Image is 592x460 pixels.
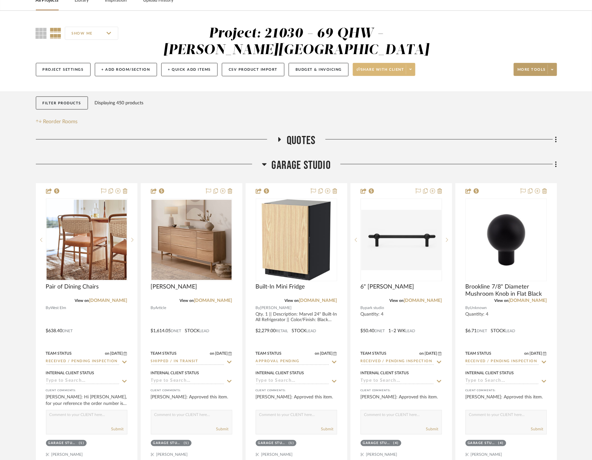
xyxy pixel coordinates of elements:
[514,63,557,76] button: More tools
[184,441,189,446] div: (1)
[466,370,514,376] div: Internal Client Status
[47,200,127,280] img: Pair of Dining Chairs
[466,199,547,281] div: 0
[272,158,331,172] span: Garage Studio
[466,378,539,385] input: Type to Search…
[180,299,194,303] span: View on
[46,370,94,376] div: Internal Client Status
[46,359,120,365] input: Type to Search…
[361,210,441,270] img: 6" Ellis Pulls
[404,298,442,303] a: [DOMAIN_NAME]
[466,394,547,407] div: [PERSON_NAME]: Approved this item.
[36,63,91,76] button: Project Settings
[424,351,438,356] span: [DATE]
[51,305,66,311] span: West Elm
[256,378,329,385] input: Type to Search…
[470,305,487,311] span: Unknown
[151,351,177,357] div: Team Status
[361,378,434,385] input: Type to Search…
[495,299,509,303] span: View on
[36,118,78,126] button: Reorder Rooms
[46,351,72,357] div: Team Status
[89,298,127,303] a: [DOMAIN_NAME]
[46,378,120,385] input: Type to Search…
[151,283,197,290] span: [PERSON_NAME]
[152,200,232,280] img: Lenia Dresser
[361,283,414,290] span: 6" [PERSON_NAME]
[466,283,547,298] span: Brookline 7/8" Diameter Mushroom Knob in Flat Black
[46,394,127,407] div: [PERSON_NAME]: Hi [PERSON_NAME], for your reference the order number is 351412088376. Thanks!
[525,352,529,356] span: on
[466,200,546,280] img: Brookline 7/8" Diameter Mushroom Knob in Flat Black
[153,441,182,446] div: Garage Studio
[161,63,218,76] button: + Quick Add Items
[390,299,404,303] span: View on
[151,370,199,376] div: Internal Client Status
[361,305,365,311] span: By
[105,352,109,356] span: on
[361,359,434,365] input: Type to Search…
[289,441,294,446] div: (1)
[315,352,319,356] span: on
[155,305,166,311] span: Article
[420,352,424,356] span: on
[256,305,260,311] span: By
[46,283,99,290] span: Pair of Dining Chairs
[43,118,78,126] span: Reorder Rooms
[509,298,547,303] a: [DOMAIN_NAME]
[256,351,282,357] div: Team Status
[95,63,157,76] button: + Add Room/Section
[36,96,88,110] button: Filter Products
[94,96,143,110] div: Displaying 450 products
[262,199,331,281] img: Built-In Mini Fridge
[365,305,384,311] span: park studio
[531,426,543,432] button: Submit
[468,441,497,446] div: Garage Studio
[466,305,470,311] span: By
[394,441,399,446] div: (4)
[466,359,539,365] input: Type to Search…
[151,359,224,365] input: Type to Search…
[357,67,404,77] span: Share with client
[256,394,337,407] div: [PERSON_NAME]: Approved this item.
[426,426,439,432] button: Submit
[163,27,429,57] div: Project: 21030 - 69 QHW - [PERSON_NAME][GEOGRAPHIC_DATA]
[299,298,337,303] a: [DOMAIN_NAME]
[529,351,543,356] span: [DATE]
[289,63,349,76] button: Budget & Invoicing
[260,305,292,311] span: [PERSON_NAME]
[518,67,546,77] span: More tools
[256,370,304,376] div: Internal Client Status
[216,426,229,432] button: Submit
[361,351,387,357] div: Team Status
[361,370,409,376] div: Internal Client Status
[363,441,392,446] div: Garage Studio
[48,441,78,446] div: Garage Studio
[46,305,51,311] span: By
[361,394,442,407] div: [PERSON_NAME]: Approved this item.
[151,305,155,311] span: By
[258,441,287,446] div: Garage Studio
[498,441,504,446] div: (4)
[151,378,224,385] input: Type to Search…
[210,352,214,356] span: on
[214,351,228,356] span: [DATE]
[194,298,232,303] a: [DOMAIN_NAME]
[151,394,232,407] div: [PERSON_NAME]: Approved this item.
[109,351,123,356] span: [DATE]
[466,351,492,357] div: Team Status
[319,351,333,356] span: [DATE]
[111,426,124,432] button: Submit
[256,359,329,365] input: Type to Search…
[79,441,84,446] div: (1)
[287,134,315,148] span: Quotes
[222,63,284,76] button: CSV Product Import
[285,299,299,303] span: View on
[321,426,334,432] button: Submit
[256,283,305,290] span: Built-In Mini Fridge
[353,63,415,76] button: Share with client
[75,299,89,303] span: View on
